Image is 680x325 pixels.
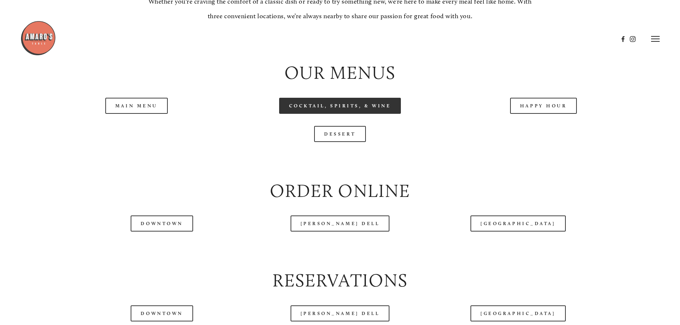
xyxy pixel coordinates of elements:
a: Main Menu [105,98,168,114]
a: [PERSON_NAME] Dell [291,305,390,321]
a: Cocktail, Spirits, & Wine [279,98,401,114]
img: Amaro's Table [20,20,56,56]
a: Dessert [314,126,366,142]
a: Happy Hour [510,98,577,114]
a: [GEOGRAPHIC_DATA] [470,305,565,321]
a: Downtown [131,215,193,232]
a: [PERSON_NAME] Dell [291,215,390,232]
a: [GEOGRAPHIC_DATA] [470,215,565,232]
h2: Order Online [41,178,639,204]
h2: Reservations [41,268,639,293]
a: Downtown [131,305,193,321]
